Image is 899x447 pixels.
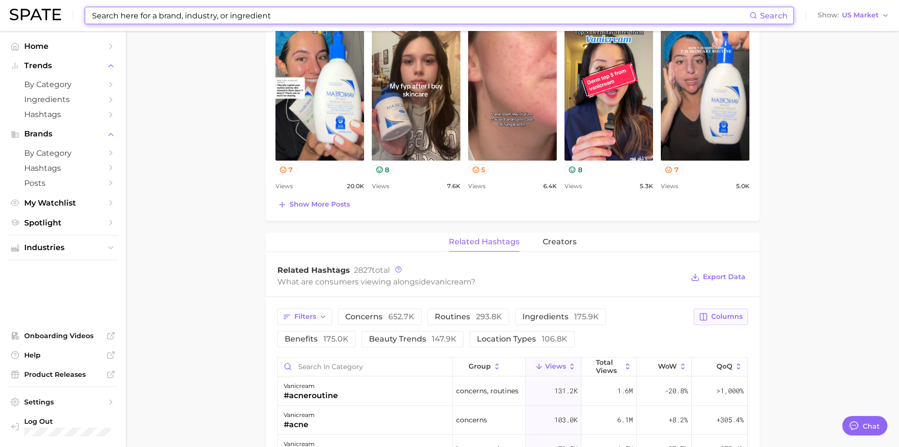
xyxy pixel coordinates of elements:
[456,385,518,397] span: concerns, routines
[661,180,678,192] span: Views
[716,362,732,370] span: QoQ
[8,395,118,409] a: Settings
[347,180,364,192] span: 20.0k
[760,11,788,20] span: Search
[526,358,581,376] button: Views
[8,146,118,161] a: by Category
[661,164,683,175] button: 7
[431,277,471,286] span: vanicream
[275,198,352,211] button: Show more posts
[91,7,749,24] input: Search here for a brand, industry, or ingredient
[658,362,677,370] span: WoW
[468,164,489,175] button: 5
[449,238,519,246] span: related hashtags
[543,238,577,246] span: creators
[818,13,839,18] span: Show
[284,380,338,392] div: vanicream
[581,358,637,376] button: Total Views
[8,161,118,176] a: Hashtags
[285,335,349,343] span: benefits
[24,198,102,208] span: My Watchlist
[275,164,297,175] button: 7
[24,95,102,104] span: Ingredients
[24,149,102,158] span: by Category
[477,335,567,343] span: location types
[372,164,394,175] button: 8
[388,312,414,321] span: 652.7k
[637,358,692,376] button: WoW
[432,334,457,343] span: 147.9k
[354,266,390,275] span: total
[435,313,502,321] span: routines
[8,328,118,343] a: Onboarding Videos
[24,398,102,406] span: Settings
[294,313,316,321] span: Filters
[456,414,487,426] span: concerns
[617,385,633,397] span: 1.6m
[468,180,486,192] span: Views
[8,176,118,191] a: Posts
[665,385,688,397] span: -20.8%
[24,110,102,119] span: Hashtags
[369,335,457,343] span: beauty trends
[8,240,118,255] button: Industries
[453,358,526,376] button: group
[24,417,125,426] span: Log Out
[640,180,653,192] span: 5.3k
[711,313,743,321] span: Columns
[8,414,118,439] a: Log out. Currently logged in with e-mail danielle.gonzalez@loreal.com.
[277,275,684,288] div: What are consumers viewing alongside ?
[554,414,578,426] span: 103.0k
[8,77,118,92] a: by Category
[574,312,599,321] span: 175.9k
[24,370,102,379] span: Product Releases
[24,351,102,359] span: Help
[284,419,315,431] div: #acne
[354,266,372,275] span: 2827
[24,130,102,138] span: Brands
[24,42,102,51] span: Home
[275,180,293,192] span: Views
[716,414,744,426] span: +305.4%
[290,200,350,209] span: Show more posts
[24,179,102,188] span: Posts
[8,348,118,362] a: Help
[8,195,118,210] a: My Watchlist
[694,309,747,325] button: Columns
[24,61,102,70] span: Trends
[447,180,460,192] span: 7.6k
[815,9,892,22] button: ShowUS Market
[564,180,582,192] span: Views
[545,362,566,370] span: Views
[692,358,747,376] button: QoQ
[323,334,349,343] span: 175.0k
[8,367,118,382] a: Product Releases
[596,358,622,374] span: Total Views
[617,414,633,426] span: 6.1m
[24,331,102,340] span: Onboarding Videos
[669,414,688,426] span: +8.2%
[8,215,118,230] a: Spotlight
[716,386,744,395] span: >1,000%
[8,59,118,73] button: Trends
[564,164,586,175] button: 8
[703,273,746,281] span: Export Data
[8,127,118,141] button: Brands
[8,107,118,122] a: Hashtags
[842,13,879,18] span: US Market
[24,80,102,89] span: by Category
[10,9,61,20] img: SPATE
[278,406,747,435] button: vanicream#acneconcerns103.0k6.1m+8.2%+305.4%
[736,180,749,192] span: 5.0k
[284,409,315,421] div: vanicream
[24,218,102,227] span: Spotlight
[372,180,389,192] span: Views
[8,92,118,107] a: Ingredients
[277,266,350,275] span: Related Hashtags
[469,362,491,370] span: group
[278,358,452,376] input: Search in category
[554,385,578,397] span: 131.2k
[284,390,338,402] div: #acneroutine
[345,313,414,321] span: concerns
[543,180,557,192] span: 6.4k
